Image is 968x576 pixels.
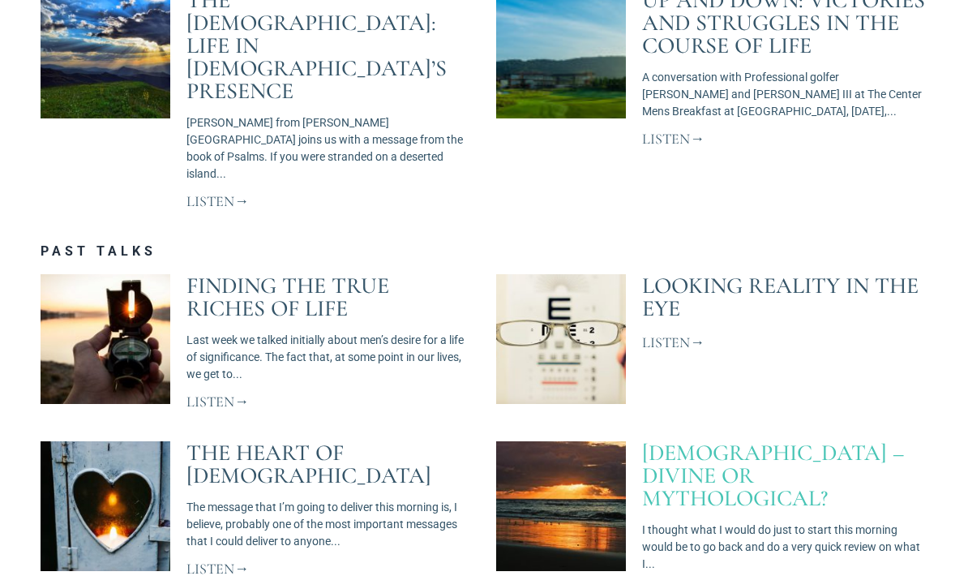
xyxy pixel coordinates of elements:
p: The message that I’m going to deliver this morning is, I believe, probably one of the most import... [186,499,472,550]
p: I thought what I would do just to start this morning would be to go back and do a very quick revi... [642,522,927,573]
a: The Heart Of [DEMOGRAPHIC_DATA] [186,439,431,489]
a: Read more about The Psalms: Life in God’s Presence [186,192,249,210]
p: Last week we talked initially about men’s desire for a life of significance. The fact that, at so... [186,332,472,383]
a: Finding the True Riches of Life [41,274,170,413]
a: Finding The True Riches of Life [186,272,389,322]
a: [DEMOGRAPHIC_DATA] – Divine or Mythological? [642,439,904,512]
p: A conversation with Professional golfer [PERSON_NAME] and [PERSON_NAME] III at The Center Mens Br... [642,69,927,120]
a: Read more about Up and Down: Victories and Struggles in the Course of Life [642,130,705,148]
a: Past Talks [41,243,156,259]
p: [PERSON_NAME] from [PERSON_NAME][GEOGRAPHIC_DATA] joins us with a message from the book of Psalms... [186,114,472,183]
a: Read more about Looking Reality in the Eye [642,333,705,351]
a: Looking Reality in the Eye [642,272,919,322]
a: Read more about Finding The True Riches of Life [186,393,249,411]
